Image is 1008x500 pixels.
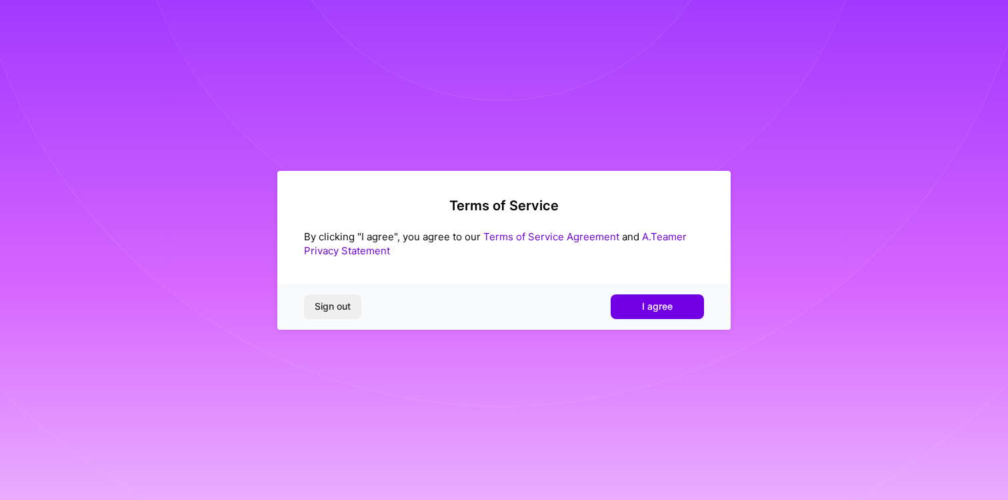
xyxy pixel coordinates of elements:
[304,294,361,318] button: Sign out
[304,198,704,214] h2: Terms of Service
[315,300,351,313] span: Sign out
[642,300,673,313] span: I agree
[483,230,619,243] a: Terms of Service Agreement
[611,294,704,318] button: I agree
[304,230,704,258] div: By clicking "I agree", you agree to our and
